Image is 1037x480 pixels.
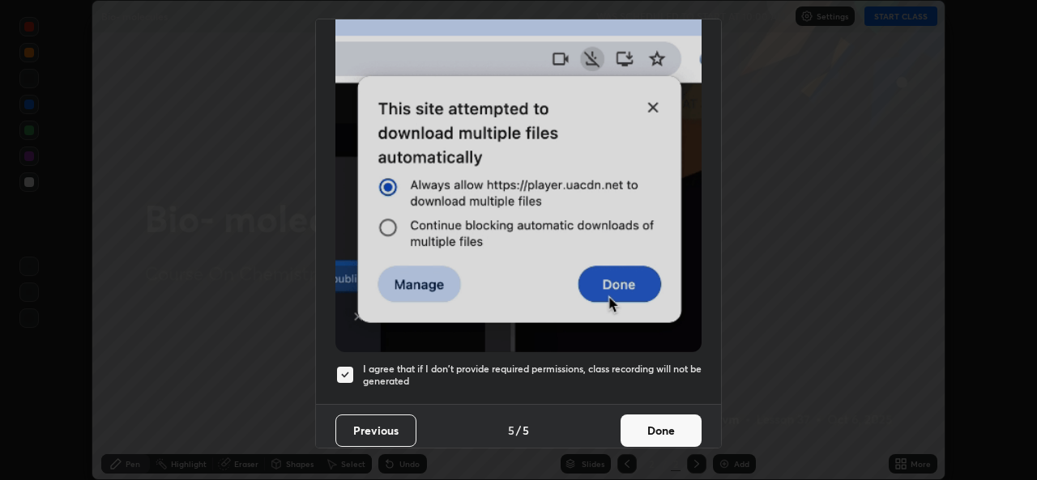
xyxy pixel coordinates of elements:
button: Previous [335,414,416,447]
h4: / [516,422,521,439]
button: Done [621,414,702,447]
h4: 5 [508,422,514,439]
h4: 5 [523,422,529,439]
h5: I agree that if I don't provide required permissions, class recording will not be generated [363,363,702,388]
